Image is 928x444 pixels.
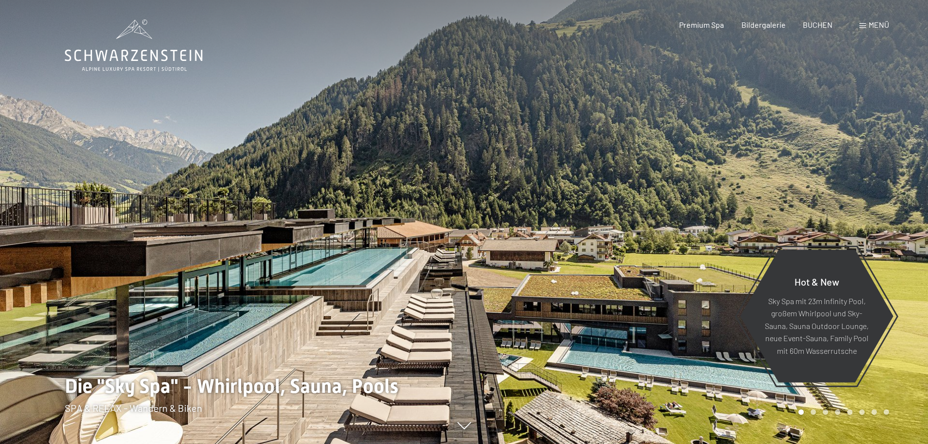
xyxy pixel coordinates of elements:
div: Carousel Page 7 [871,409,877,415]
span: Hot & New [795,275,839,287]
div: Carousel Page 5 [847,409,852,415]
a: Premium Spa [679,20,724,29]
span: Menü [869,20,889,29]
a: Hot & New Sky Spa mit 23m Infinity Pool, großem Whirlpool und Sky-Sauna, Sauna Outdoor Lounge, ne... [739,249,894,383]
div: Carousel Page 1 (Current Slide) [798,409,804,415]
div: Carousel Page 2 [811,409,816,415]
p: Sky Spa mit 23m Infinity Pool, großem Whirlpool und Sky-Sauna, Sauna Outdoor Lounge, neue Event-S... [764,294,870,357]
div: Carousel Page 3 [823,409,828,415]
div: Carousel Page 6 [859,409,865,415]
div: Carousel Page 4 [835,409,840,415]
a: Bildergalerie [741,20,786,29]
div: Carousel Pagination [795,409,889,415]
div: Carousel Page 8 [884,409,889,415]
a: BUCHEN [803,20,833,29]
